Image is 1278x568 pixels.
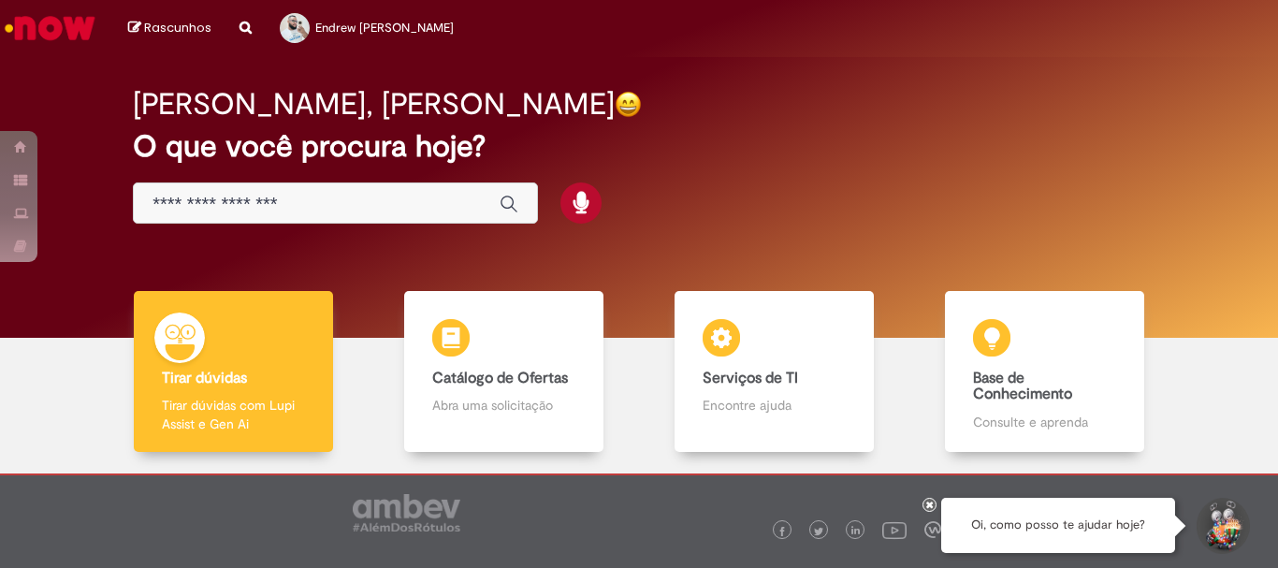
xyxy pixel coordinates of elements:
a: Base de Conhecimento Consulte e aprenda [909,291,1180,453]
span: Rascunhos [144,19,211,36]
span: Endrew [PERSON_NAME] [315,20,454,36]
img: logo_footer_ambev_rotulo_gray.png [353,494,460,532]
img: logo_footer_facebook.png [777,527,787,536]
p: Abra uma solicitação [432,396,574,415]
b: Base de Conhecimento [973,369,1072,404]
img: happy-face.png [615,91,642,118]
p: Tirar dúvidas com Lupi Assist e Gen Ai [162,396,304,433]
p: Encontre ajuda [703,396,845,415]
img: logo_footer_twitter.png [814,527,823,536]
h2: [PERSON_NAME], [PERSON_NAME] [133,88,615,121]
div: Oi, como posso te ajudar hoje? [941,498,1175,553]
a: Tirar dúvidas Tirar dúvidas com Lupi Assist e Gen Ai [98,291,369,453]
b: Serviços de TI [703,369,798,387]
button: Iniciar Conversa de Suporte [1194,498,1250,554]
img: ServiceNow [2,9,98,47]
h2: O que você procura hoje? [133,130,1145,163]
a: Catálogo de Ofertas Abra uma solicitação [369,291,639,453]
a: Serviços de TI Encontre ajuda [639,291,909,453]
p: Consulte e aprenda [973,413,1115,431]
a: Rascunhos [128,20,211,37]
b: Tirar dúvidas [162,369,247,387]
b: Catálogo de Ofertas [432,369,568,387]
img: logo_footer_youtube.png [882,517,907,542]
img: logo_footer_linkedin.png [851,526,861,537]
img: logo_footer_workplace.png [924,521,941,538]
